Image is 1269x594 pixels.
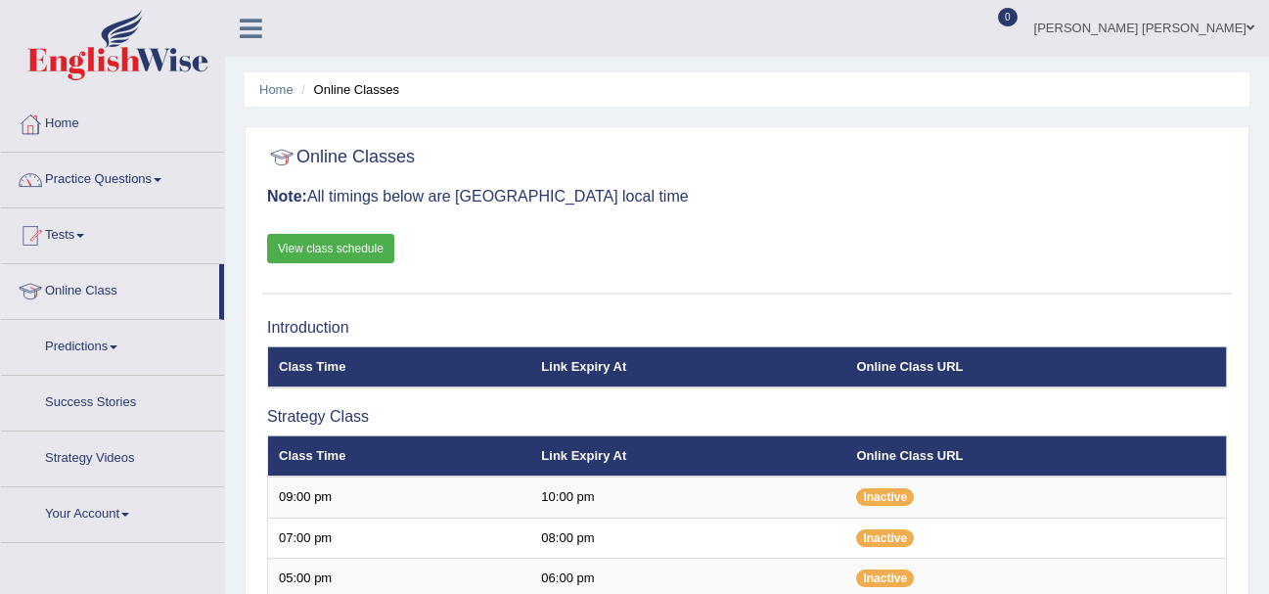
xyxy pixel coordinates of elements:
[530,477,845,518] td: 10:00 pm
[1,376,224,425] a: Success Stories
[1,264,219,313] a: Online Class
[530,435,845,477] th: Link Expiry At
[268,435,531,477] th: Class Time
[267,143,415,172] h2: Online Classes
[856,570,914,587] span: Inactive
[267,408,1227,426] h3: Strategy Class
[296,80,399,99] li: Online Classes
[1,487,224,536] a: Your Account
[530,518,845,559] td: 08:00 pm
[845,435,1226,477] th: Online Class URL
[1,208,224,257] a: Tests
[268,477,531,518] td: 09:00 pm
[267,234,394,263] a: View class schedule
[1,432,224,480] a: Strategy Videos
[1,320,224,369] a: Predictions
[267,188,1227,206] h3: All timings below are [GEOGRAPHIC_DATA] local time
[1,153,224,202] a: Practice Questions
[259,82,294,97] a: Home
[1,97,224,146] a: Home
[267,188,307,205] b: Note:
[856,529,914,547] span: Inactive
[267,319,1227,337] h3: Introduction
[998,8,1018,26] span: 0
[268,518,531,559] td: 07:00 pm
[530,346,845,388] th: Link Expiry At
[845,346,1226,388] th: Online Class URL
[856,488,914,506] span: Inactive
[268,346,531,388] th: Class Time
